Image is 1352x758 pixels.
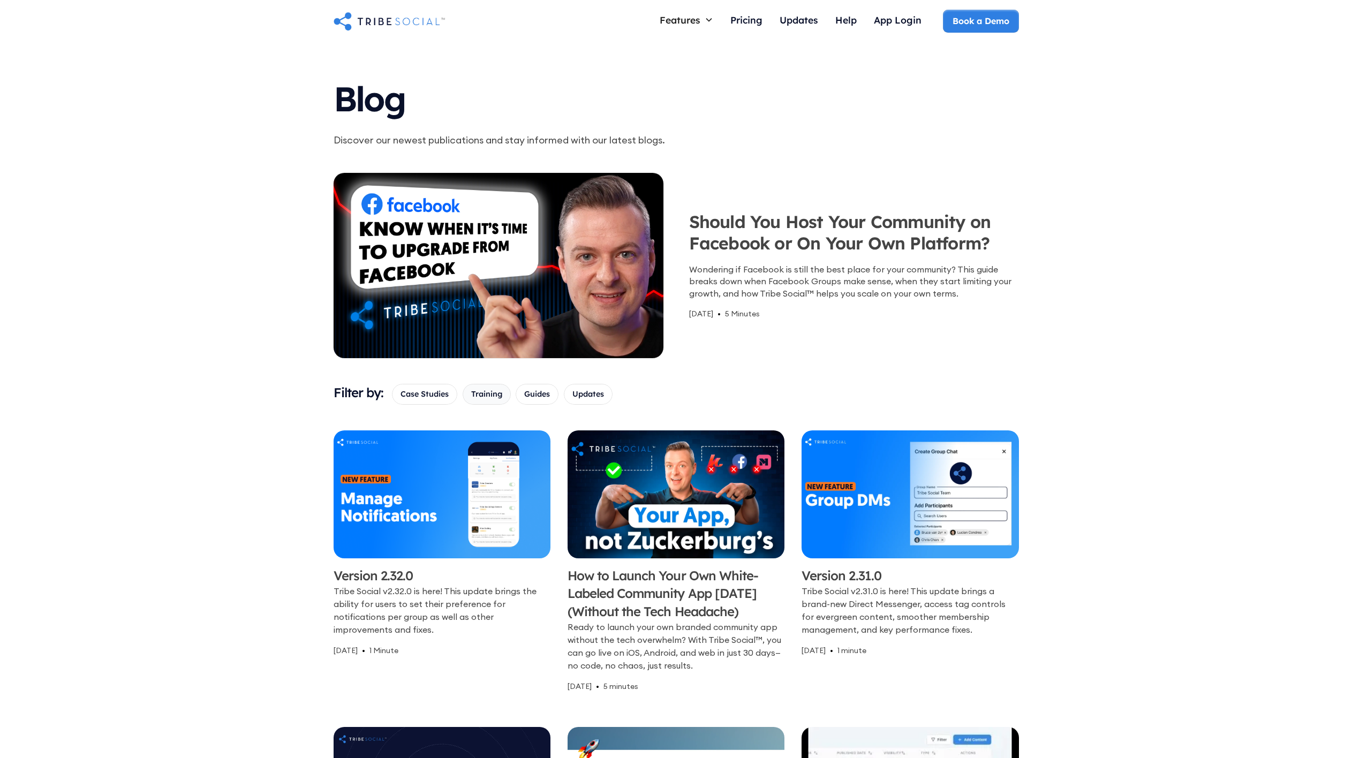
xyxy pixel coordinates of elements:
[802,567,1018,585] h3: Version 2.31.0
[362,645,365,656] div: •
[603,680,638,692] div: 5 minutes
[334,69,745,124] h1: Blog
[717,308,721,320] div: •
[369,645,398,656] div: 1 Minute
[568,680,592,692] div: [DATE]
[568,430,784,693] a: How to Launch Your Own White-Labeled Community App [DATE] (Without the Tech Headache)Ready to lau...
[865,10,930,33] a: App Login
[596,680,599,692] div: •
[651,10,722,30] div: Features
[471,388,502,400] span: Training
[771,10,827,33] a: Updates
[835,14,857,26] div: Help
[334,645,358,656] div: [DATE]
[334,567,550,585] h3: Version 2.32.0
[874,14,922,26] div: App Login
[722,10,771,33] a: Pricing
[334,133,745,147] p: Discover our newest publications and stay informed with our latest blogs.
[572,388,604,400] span: Updates
[689,263,1019,299] div: Wondering if Facebook is still the best place for your community? This guide breaks down when Fac...
[802,645,826,656] div: [DATE]
[802,585,1018,636] div: Tribe Social v2.31.0 is here! This update brings a brand-new Direct Messenger, access tag control...
[401,388,449,400] span: Case Studies
[830,645,833,656] div: •
[827,10,865,33] a: Help
[334,585,550,636] div: Tribe Social v2.32.0 is here! This update brings the ability for users to set their preference fo...
[730,14,762,26] div: Pricing
[568,567,784,621] h3: How to Launch Your Own White-Labeled Community App [DATE] (Without the Tech Headache)
[334,173,1019,359] a: Should You Host Your Community on Facebook or On Your Own Platform?Wondering if Facebook is still...
[780,14,818,26] div: Updates
[802,430,1018,693] a: Version 2.31.0Tribe Social v2.31.0 is here! This update brings a brand-new Direct Messenger, acce...
[725,308,760,320] div: 5 Minutes
[689,211,1019,259] h3: Should You Host Your Community on Facebook or On Your Own Platform?
[392,384,1019,404] form: Email Form
[568,620,784,672] div: Ready to launch your own branded community app without the tech overwhelm? With Tribe Social™, yo...
[334,10,445,32] a: home
[689,308,713,320] div: [DATE]
[524,388,550,400] span: Guides
[943,10,1018,32] a: Book a Demo
[334,384,383,402] h3: Filter by:
[837,645,866,656] div: 1 minute
[334,430,550,693] a: Version 2.32.0Tribe Social v2.32.0 is here! This update brings the ability for users to set their...
[660,14,700,26] div: Features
